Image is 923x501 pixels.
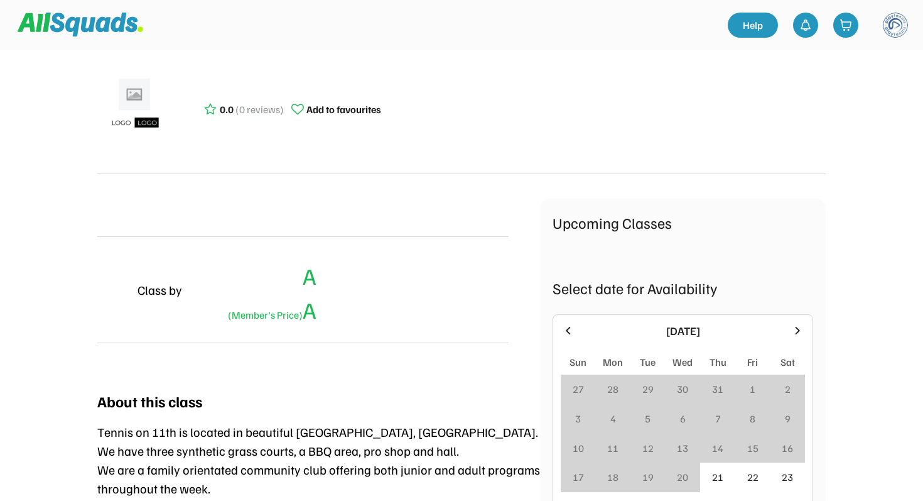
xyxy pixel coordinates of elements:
div: 4 [610,411,616,426]
div: [DATE] [582,322,784,339]
div: 3 [575,411,581,426]
div: Select date for Availability [553,277,813,299]
img: shopping-cart-01%20%281%29.svg [839,19,852,31]
div: Upcoming Classes [553,211,813,234]
div: (0 reviews) [235,102,284,117]
div: 7 [715,411,721,426]
img: ui-kit-placeholders-product-5_1200x.webp [104,74,166,137]
img: bell-03%20%281%29.svg [799,19,812,31]
div: 31 [712,382,723,397]
div: 30 [677,382,688,397]
div: 27 [573,382,584,397]
div: 10 [573,441,584,456]
div: A [303,259,316,293]
div: 6 [680,411,686,426]
div: 28 [607,382,618,397]
a: Help [728,13,778,38]
div: About this class [97,390,202,412]
div: 19 [642,470,654,485]
img: yH5BAEAAAAALAAAAAABAAEAAAIBRAA7 [97,275,127,305]
div: 13 [677,441,688,456]
div: 17 [573,470,584,485]
div: Fri [747,355,758,370]
div: 29 [642,382,654,397]
font: (Member's Price) [228,309,303,321]
div: Mon [603,355,623,370]
div: 12 [642,441,654,456]
div: 23 [782,470,793,485]
div: 15 [747,441,758,456]
div: Class by [138,280,182,299]
div: Sat [780,355,795,370]
div: 20 [677,470,688,485]
div: Add to favourites [306,102,381,117]
div: Thu [710,355,726,370]
div: 11 [607,441,618,456]
div: 0.0 [220,102,234,117]
div: 16 [782,441,793,456]
div: 2 [785,382,791,397]
div: Tue [640,355,656,370]
div: A [224,293,316,327]
div: 18 [607,470,618,485]
img: Squad%20Logo.svg [18,13,143,36]
div: 14 [712,441,723,456]
div: 5 [645,411,650,426]
div: 21 [712,470,723,485]
div: 1 [750,382,755,397]
div: 9 [785,411,791,426]
div: 8 [750,411,755,426]
div: Sun [569,355,586,370]
img: https%3A%2F%2F94044dc9e5d3b3599ffa5e2d56a015ce.cdn.bubble.io%2Ff1752726485390x954566203362499700%... [883,13,908,38]
div: 22 [747,470,758,485]
div: Wed [672,355,693,370]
